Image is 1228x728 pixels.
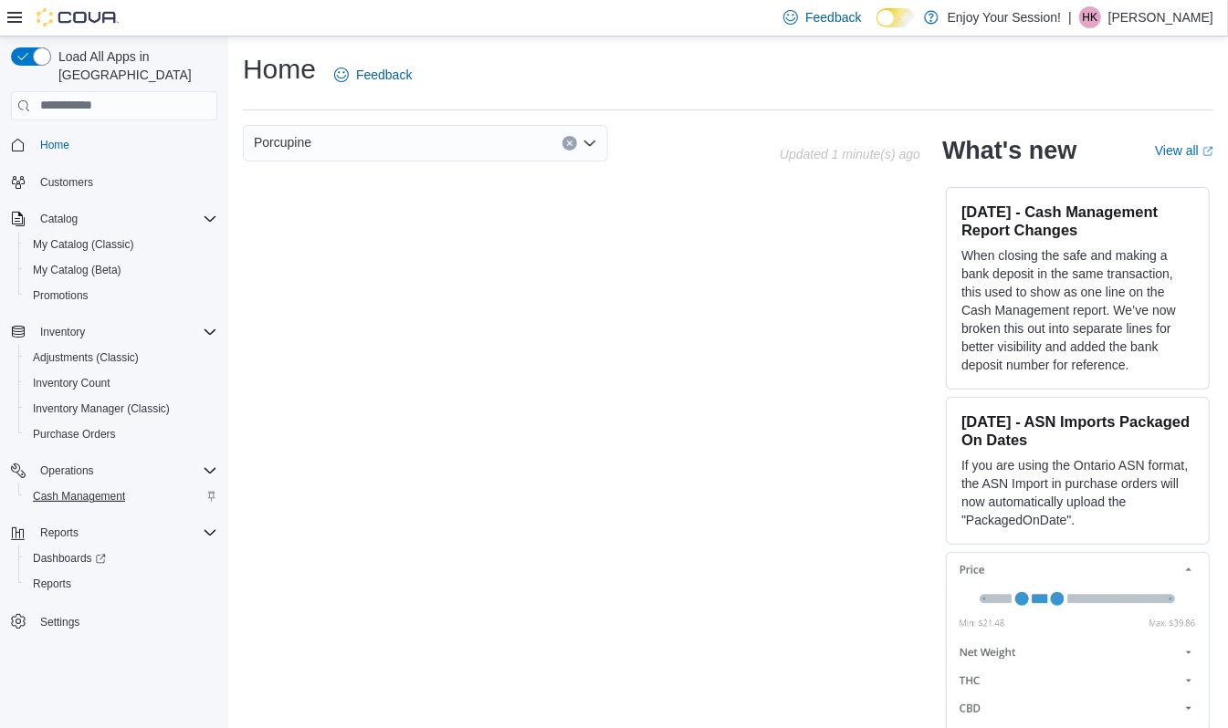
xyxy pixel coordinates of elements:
[51,47,217,84] span: Load All Apps in [GEOGRAPHIC_DATA]
[40,615,79,629] span: Settings
[26,485,217,507] span: Cash Management
[40,138,69,152] span: Home
[1079,6,1101,28] div: Harpreet Kaur
[4,131,225,158] button: Home
[4,458,225,484] button: Operations
[18,232,225,257] button: My Catalog (Classic)
[18,345,225,370] button: Adjustments (Classic)
[37,8,119,26] img: Cova
[18,546,225,571] a: Dashboards
[26,259,129,281] a: My Catalog (Beta)
[26,372,118,394] a: Inventory Count
[40,525,79,540] span: Reports
[243,51,316,88] h1: Home
[33,133,217,156] span: Home
[961,203,1194,239] h3: [DATE] - Cash Management Report Changes
[26,423,123,445] a: Purchase Orders
[1068,6,1072,28] p: |
[33,376,110,390] span: Inventory Count
[33,522,217,544] span: Reports
[33,263,121,277] span: My Catalog (Beta)
[33,611,87,633] a: Settings
[33,171,217,193] span: Customers
[33,577,71,591] span: Reports
[961,456,1194,529] p: If you are using the Ontario ASN format, the ASN Import in purchase orders will now automatically...
[26,423,217,445] span: Purchase Orders
[780,147,920,161] p: Updated 1 minute(s) ago
[33,350,139,365] span: Adjustments (Classic)
[583,136,597,151] button: Open list of options
[4,169,225,195] button: Customers
[26,234,217,255] span: My Catalog (Classic)
[33,208,85,230] button: Catalog
[942,136,1076,165] h2: What's new
[40,325,85,339] span: Inventory
[26,285,96,307] a: Promotions
[26,347,217,369] span: Adjustments (Classic)
[26,547,113,569] a: Dashboards
[33,288,89,303] span: Promotions
[33,172,100,193] a: Customers
[961,246,1194,374] p: When closing the safe and making a bank deposit in the same transaction, this used to show as one...
[948,6,1062,28] p: Enjoy Your Session!
[26,573,79,595] a: Reports
[33,134,77,156] a: Home
[33,551,106,566] span: Dashboards
[26,234,142,255] a: My Catalog (Classic)
[33,489,125,504] span: Cash Management
[33,609,217,632] span: Settings
[26,347,146,369] a: Adjustments (Classic)
[18,257,225,283] button: My Catalog (Beta)
[11,124,217,682] nav: Complex example
[356,66,412,84] span: Feedback
[40,463,94,478] span: Operations
[33,522,86,544] button: Reports
[18,396,225,421] button: Inventory Manager (Classic)
[33,208,217,230] span: Catalog
[33,460,217,482] span: Operations
[18,370,225,396] button: Inventory Count
[33,401,170,416] span: Inventory Manager (Classic)
[26,547,217,569] span: Dashboards
[18,421,225,447] button: Purchase Orders
[18,283,225,308] button: Promotions
[26,573,217,595] span: Reports
[33,460,101,482] button: Operations
[876,27,877,28] span: Dark Mode
[4,520,225,546] button: Reports
[33,321,92,343] button: Inventory
[26,372,217,394] span: Inventory Count
[40,175,93,190] span: Customers
[33,321,217,343] span: Inventory
[254,131,311,153] span: Porcupine
[26,259,217,281] span: My Catalog (Beta)
[18,571,225,597] button: Reports
[26,398,217,420] span: Inventory Manager (Classic)
[1155,143,1213,158] a: View allExternal link
[1202,146,1213,157] svg: External link
[18,484,225,509] button: Cash Management
[327,57,419,93] a: Feedback
[1108,6,1213,28] p: [PERSON_NAME]
[876,8,915,27] input: Dark Mode
[40,212,78,226] span: Catalog
[26,485,132,507] a: Cash Management
[33,237,134,252] span: My Catalog (Classic)
[4,319,225,345] button: Inventory
[26,285,217,307] span: Promotions
[33,427,116,442] span: Purchase Orders
[26,398,177,420] a: Inventory Manager (Classic)
[562,136,577,151] button: Clear input
[805,8,861,26] span: Feedback
[1083,6,1098,28] span: HK
[961,412,1194,449] h3: [DATE] - ASN Imports Packaged On Dates
[4,608,225,634] button: Settings
[4,206,225,232] button: Catalog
